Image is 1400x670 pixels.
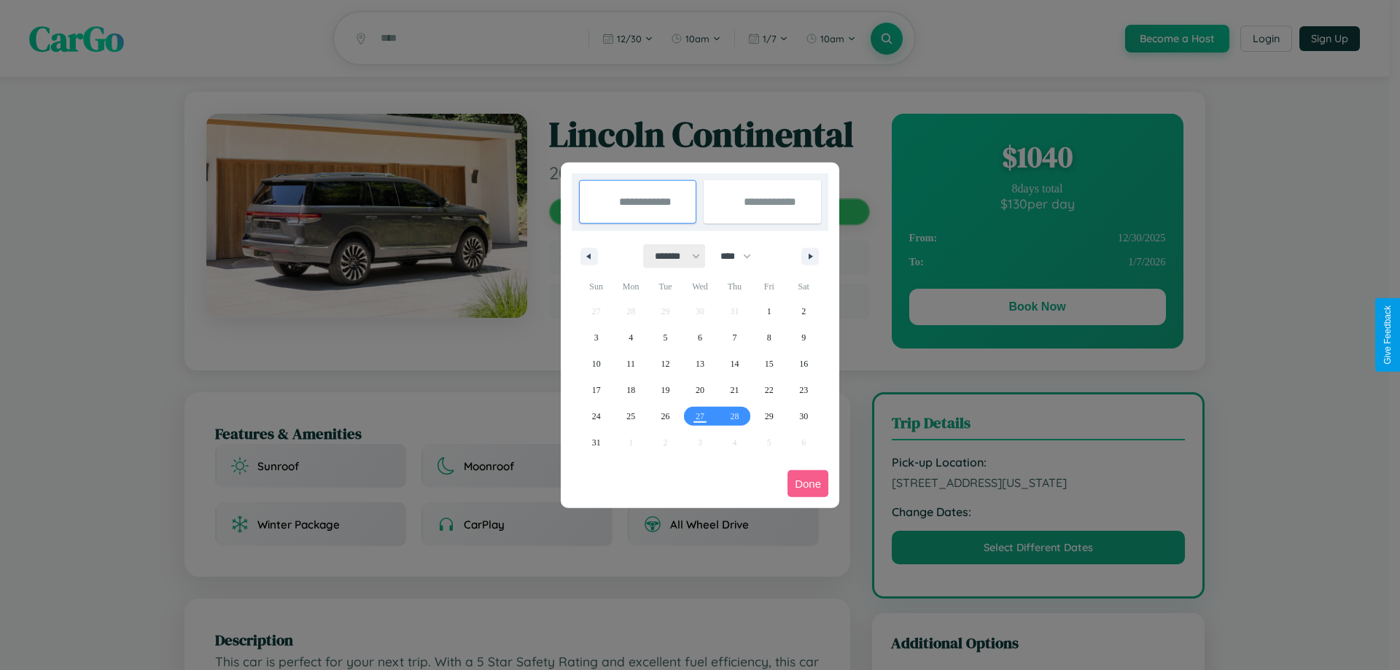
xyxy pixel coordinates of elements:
[767,298,771,324] span: 1
[626,377,635,403] span: 18
[648,403,682,429] button: 26
[787,403,821,429] button: 30
[592,429,601,456] span: 31
[682,377,717,403] button: 20
[626,351,635,377] span: 11
[752,403,786,429] button: 29
[629,324,633,351] span: 4
[696,351,704,377] span: 13
[579,377,613,403] button: 17
[648,275,682,298] span: Tue
[664,324,668,351] span: 5
[717,351,752,377] button: 14
[613,351,647,377] button: 11
[717,403,752,429] button: 28
[787,298,821,324] button: 2
[682,275,717,298] span: Wed
[579,324,613,351] button: 3
[787,275,821,298] span: Sat
[613,324,647,351] button: 4
[787,377,821,403] button: 23
[717,275,752,298] span: Thu
[730,403,739,429] span: 28
[1382,305,1393,365] div: Give Feedback
[799,377,808,403] span: 23
[787,351,821,377] button: 16
[752,377,786,403] button: 22
[696,377,704,403] span: 20
[801,324,806,351] span: 9
[626,403,635,429] span: 25
[765,351,774,377] span: 15
[661,351,670,377] span: 12
[648,351,682,377] button: 12
[717,377,752,403] button: 21
[579,351,613,377] button: 10
[613,275,647,298] span: Mon
[613,403,647,429] button: 25
[730,351,739,377] span: 14
[682,403,717,429] button: 27
[579,403,613,429] button: 24
[752,275,786,298] span: Fri
[717,324,752,351] button: 7
[594,324,599,351] span: 3
[661,403,670,429] span: 26
[613,377,647,403] button: 18
[799,351,808,377] span: 16
[765,403,774,429] span: 29
[787,470,828,497] button: Done
[592,403,601,429] span: 24
[732,324,736,351] span: 7
[787,324,821,351] button: 9
[648,324,682,351] button: 5
[767,324,771,351] span: 8
[730,377,739,403] span: 21
[752,298,786,324] button: 1
[698,324,702,351] span: 6
[579,275,613,298] span: Sun
[592,351,601,377] span: 10
[765,377,774,403] span: 22
[752,351,786,377] button: 15
[799,403,808,429] span: 30
[592,377,601,403] span: 17
[648,377,682,403] button: 19
[682,324,717,351] button: 6
[579,429,613,456] button: 31
[682,351,717,377] button: 13
[661,377,670,403] span: 19
[752,324,786,351] button: 8
[696,403,704,429] span: 27
[801,298,806,324] span: 2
